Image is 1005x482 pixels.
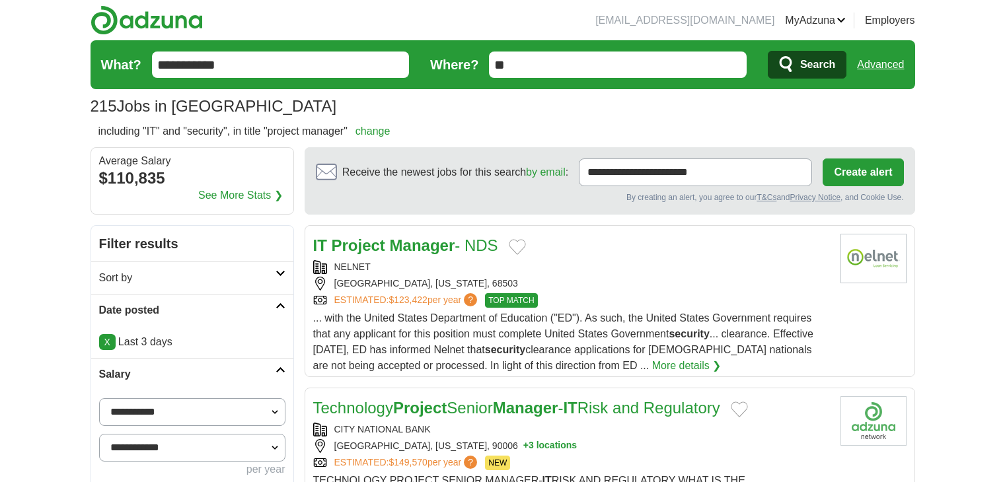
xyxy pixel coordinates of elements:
span: 215 [91,94,117,118]
h2: Date posted [99,302,276,318]
strong: Manager [390,236,455,254]
button: Add to favorite jobs [509,239,526,255]
span: + [523,439,529,453]
img: Nelnet logo [840,234,907,283]
strong: security [669,328,709,339]
strong: Manager [493,399,558,417]
span: Receive the newest jobs for this search : [342,164,568,180]
h2: Filter results [91,226,293,261]
img: Adzuna logo [91,5,203,35]
h2: including "IT" and "security", in title "project manager" [98,123,391,139]
span: Search [800,52,835,78]
span: NEW [485,456,510,470]
a: Salary [91,358,293,390]
a: Employers [865,13,915,28]
h1: Jobs in [GEOGRAPHIC_DATA] [91,97,337,115]
a: Date posted [91,294,293,326]
strong: security [485,344,525,355]
h2: Salary [99,366,276,382]
p: Last 3 days [99,334,285,350]
img: Company logo [840,396,907,446]
div: per year [99,462,285,477]
a: by email [526,166,566,178]
button: Add to favorite jobs [731,401,748,417]
div: [GEOGRAPHIC_DATA], [US_STATE], 68503 [313,277,830,291]
a: Sort by [91,261,293,294]
a: Advanced [857,52,904,78]
div: $110,835 [99,166,285,190]
label: What? [101,55,141,75]
div: Average Salary [99,156,285,166]
span: ? [464,293,477,306]
span: ? [464,456,477,469]
a: More details ❯ [652,358,722,374]
li: [EMAIL_ADDRESS][DOMAIN_NAME] [595,13,774,28]
strong: IT [313,236,327,254]
span: $149,570 [389,457,427,467]
a: ESTIMATED:$123,422per year? [334,293,480,308]
strong: Project [393,399,447,417]
a: Privacy Notice [790,193,840,202]
div: By creating an alert, you agree to our and , and Cookie Use. [316,191,904,203]
a: T&Cs [757,193,776,202]
strong: IT [563,399,577,417]
label: Where? [430,55,478,75]
button: Create alert [823,158,903,186]
a: X [99,334,116,350]
button: +3 locations [523,439,577,453]
span: ... with the United States Department of Education ("ED"). As such, the United States Government ... [313,312,813,371]
a: TechnologyProjectSeniorManager-ITRisk and Regulatory [313,399,720,417]
a: IT Project Manager- NDS [313,236,498,254]
a: MyAdzuna [785,13,846,28]
a: ESTIMATED:$149,570per year? [334,456,480,470]
span: $123,422 [389,294,427,305]
span: TOP MATCH [485,293,537,308]
a: See More Stats ❯ [198,188,283,203]
div: [GEOGRAPHIC_DATA], [US_STATE], 90006 [313,439,830,453]
button: Search [768,51,846,79]
h2: Sort by [99,270,276,286]
strong: Project [332,236,385,254]
a: NELNET [334,261,371,272]
a: change [355,125,391,137]
div: CITY NATIONAL BANK [313,423,830,436]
